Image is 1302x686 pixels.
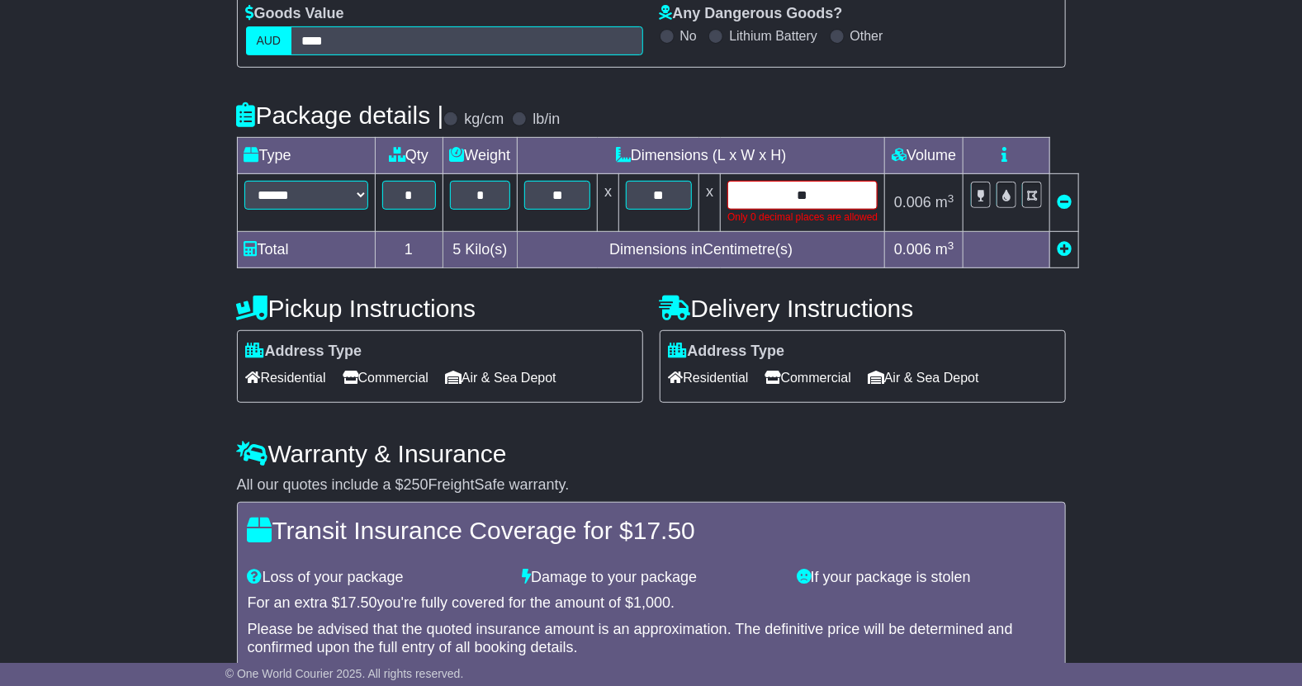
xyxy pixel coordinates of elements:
[514,569,788,587] div: Damage to your package
[729,28,817,44] label: Lithium Battery
[935,194,954,211] span: m
[246,365,326,390] span: Residential
[246,343,362,361] label: Address Type
[375,138,443,174] td: Qty
[464,111,504,129] label: kg/cm
[443,232,518,268] td: Kilo(s)
[248,594,1055,613] div: For an extra $ you're fully covered for the amount of $ .
[443,138,518,174] td: Weight
[533,111,560,129] label: lb/in
[1057,241,1072,258] a: Add new item
[948,192,954,205] sup: 3
[518,138,885,174] td: Dimensions (L x W x H)
[894,194,931,211] span: 0.006
[404,476,428,493] span: 250
[669,343,785,361] label: Address Type
[598,174,619,232] td: x
[699,174,721,232] td: x
[375,232,443,268] td: 1
[452,241,461,258] span: 5
[850,28,883,44] label: Other
[237,476,1066,494] div: All our quotes include a $ FreightSafe warranty.
[894,241,931,258] span: 0.006
[868,365,979,390] span: Air & Sea Depot
[765,365,851,390] span: Commercial
[237,232,375,268] td: Total
[445,365,556,390] span: Air & Sea Depot
[246,26,292,55] label: AUD
[239,569,514,587] div: Loss of your package
[237,138,375,174] td: Type
[237,440,1066,467] h4: Warranty & Insurance
[343,365,428,390] span: Commercial
[246,5,344,23] label: Goods Value
[660,5,843,23] label: Any Dangerous Goods?
[340,594,377,611] span: 17.50
[660,295,1066,322] h4: Delivery Instructions
[633,517,695,544] span: 17.50
[225,667,464,680] span: © One World Courier 2025. All rights reserved.
[885,138,963,174] td: Volume
[669,365,749,390] span: Residential
[1057,194,1072,211] a: Remove this item
[727,210,878,225] div: Only 0 decimal places are allowed
[518,232,885,268] td: Dimensions in Centimetre(s)
[948,239,954,252] sup: 3
[788,569,1063,587] div: If your package is stolen
[680,28,697,44] label: No
[633,594,670,611] span: 1,000
[935,241,954,258] span: m
[248,621,1055,656] div: Please be advised that the quoted insurance amount is an approximation. The definitive price will...
[248,517,1055,544] h4: Transit Insurance Coverage for $
[237,295,643,322] h4: Pickup Instructions
[237,102,444,129] h4: Package details |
